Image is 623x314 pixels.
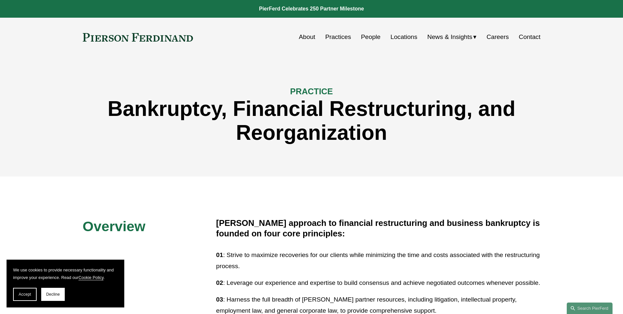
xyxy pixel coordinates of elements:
[216,249,541,272] p: : Strive to maximize recoveries for our clients while minimizing the time and costs associated wi...
[299,31,315,43] a: About
[519,31,540,43] a: Contact
[427,31,473,43] span: News & Insights
[13,266,118,281] p: We use cookies to provide necessary functionality and improve your experience. Read our .
[46,292,60,297] span: Decline
[41,288,65,301] button: Decline
[567,303,613,314] a: Search this site
[13,288,37,301] button: Accept
[216,279,223,286] strong: 02
[427,31,477,43] a: folder dropdown
[361,31,381,43] a: People
[390,31,417,43] a: Locations
[487,31,509,43] a: Careers
[78,275,104,280] a: Cookie Policy
[19,292,31,297] span: Accept
[216,218,541,239] h4: [PERSON_NAME] approach to financial restructuring and business bankruptcy is founded on four core...
[83,97,541,145] h1: Bankruptcy, Financial Restructuring, and Reorganization
[7,260,124,307] section: Cookie banner
[83,218,146,234] span: Overview
[216,296,223,303] strong: 03
[216,277,541,289] p: : Leverage our experience and expertise to build consensus and achieve negotiated outcomes whenev...
[290,87,333,96] span: PRACTICE
[216,251,223,258] strong: 01
[325,31,351,43] a: Practices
